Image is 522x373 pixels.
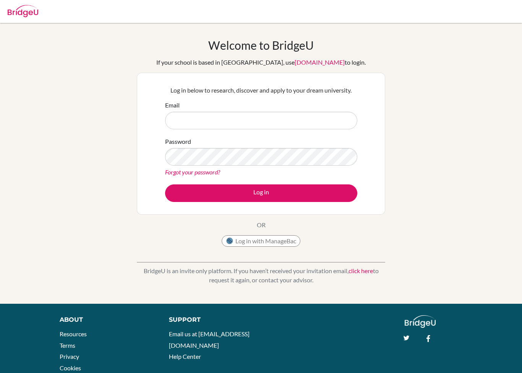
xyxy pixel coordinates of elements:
[349,267,373,274] a: click here
[208,38,314,52] h1: Welcome to BridgeU
[405,315,436,328] img: logo_white@2x-f4f0deed5e89b7ecb1c2cc34c3e3d731f90f0f143d5ea2071677605dd97b5244.png
[60,342,75,349] a: Terms
[165,86,357,95] p: Log in below to research, discover and apply to your dream university.
[222,235,300,247] button: Log in with ManageBac
[165,184,357,202] button: Log in
[137,266,385,285] p: BridgeU is an invite only platform. If you haven’t received your invitation email, to request it ...
[165,168,220,176] a: Forgot your password?
[60,315,152,324] div: About
[165,101,180,110] label: Email
[165,137,191,146] label: Password
[60,330,87,337] a: Resources
[156,58,366,67] div: If your school is based in [GEOGRAPHIC_DATA], use to login.
[295,59,345,66] a: [DOMAIN_NAME]
[60,353,79,360] a: Privacy
[169,353,201,360] a: Help Center
[60,364,81,371] a: Cookies
[8,5,38,17] img: Bridge-U
[257,220,266,230] p: OR
[169,315,253,324] div: Support
[169,330,250,349] a: Email us at [EMAIL_ADDRESS][DOMAIN_NAME]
